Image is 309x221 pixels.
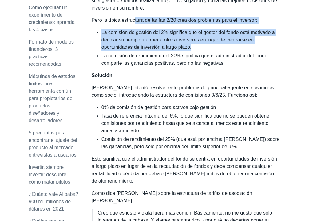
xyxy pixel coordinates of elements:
font: Solución [92,73,113,78]
font: Esto significa que el administrador del fondo se centra en oportunidades de inversión a largo pla... [92,156,277,184]
a: Formato de modelos financieros: 3 prácticas recomendadas [29,39,74,67]
font: 0% de comisión de gestión para activos bajo gestión [101,105,216,110]
a: Cómo ejecutar un experimento de crecimiento: aprenda los 4 pasos [29,5,74,32]
font: [PERSON_NAME] intentó resolver este problema de principal-agente en sus inicios como socio, intro... [92,85,274,98]
a: 5 preguntas para encontrar el ajuste del producto al mercado: entrevistas a usuarios [29,130,77,157]
a: ¿Cuánto vale Alibaba? 900 mil millones de dólares en 2021 [29,192,78,211]
a: Máquinas de estados finitos: una herramienta común para propietarios de productos, diseñadores y ... [29,74,75,123]
font: La comisión de gestión del 2% significa que el gestor del fondo está motivado a dedicar su tiempo... [101,30,275,50]
a: Invertir, siempre invertir: descubre cómo matar pilotos [29,165,70,184]
font: Pero la típica estructura de tarifas 2/20 crea dos problemas para el inversor: [92,17,257,23]
font: Tasa de referencia máxima del 6%, lo que significa que no se pueden obtener comisiones por rendim... [101,113,271,133]
font: La comisión de rendimiento del 20% significa que el administrador del fondo comparte las ganancia... [101,53,267,66]
font: Comisión de rendimiento del 25% (que está por encima [PERSON_NAME]) sobre las ganancias, pero sol... [101,137,280,149]
font: Como dice [PERSON_NAME] sobre la estructura de tarifas de asociación [PERSON_NAME]: [92,191,252,203]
